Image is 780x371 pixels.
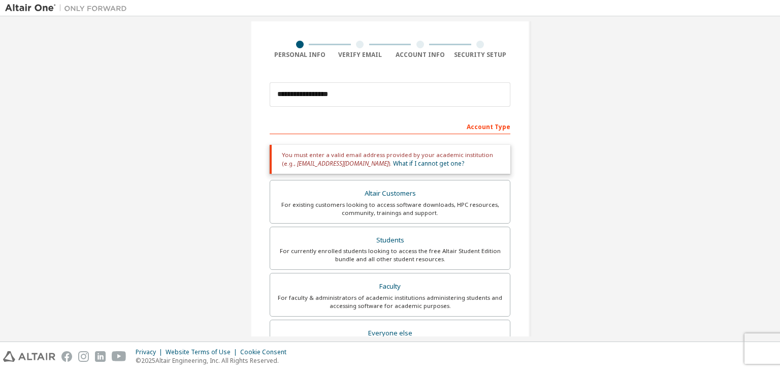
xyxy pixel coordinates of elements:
div: Altair Customers [276,187,504,201]
span: [EMAIL_ADDRESS][DOMAIN_NAME] [297,159,388,168]
div: Students [276,233,504,248]
div: Account Type [270,118,510,134]
img: instagram.svg [78,351,89,362]
div: For currently enrolled students looking to access the free Altair Student Edition bundle and all ... [276,247,504,263]
div: For faculty & administrators of academic institutions administering students and accessing softwa... [276,294,504,310]
img: altair_logo.svg [3,351,55,362]
a: What if I cannot get one? [393,159,464,168]
p: © 2025 Altair Engineering, Inc. All Rights Reserved. [136,356,292,365]
div: Privacy [136,348,166,356]
div: For existing customers looking to access software downloads, HPC resources, community, trainings ... [276,201,504,217]
div: Personal Info [270,51,330,59]
div: Faculty [276,280,504,294]
img: youtube.svg [112,351,126,362]
div: Account Info [390,51,450,59]
div: You must enter a valid email address provided by your academic institution (e.g., ). [270,145,510,174]
div: Everyone else [276,326,504,341]
img: facebook.svg [61,351,72,362]
div: Verify Email [330,51,391,59]
div: Website Terms of Use [166,348,240,356]
div: Cookie Consent [240,348,292,356]
img: linkedin.svg [95,351,106,362]
div: Security Setup [450,51,511,59]
img: Altair One [5,3,132,13]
